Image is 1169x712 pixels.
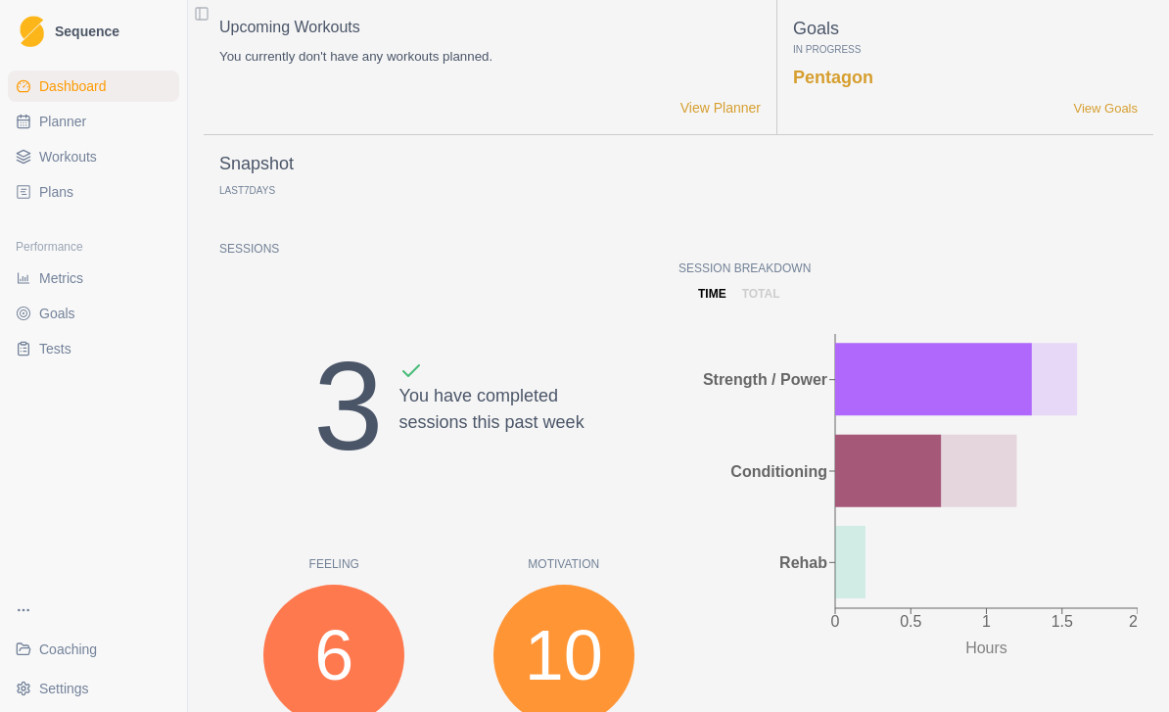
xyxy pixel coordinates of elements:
a: Coaching [8,634,179,665]
a: Goals [8,298,179,329]
span: Planner [39,112,86,131]
p: total [742,285,780,303]
span: Metrics [39,268,83,288]
a: Workouts [8,141,179,172]
span: Workouts [39,147,97,166]
a: Pentagon [793,68,873,87]
tspan: 0 [831,613,840,630]
span: Plans [39,182,73,202]
a: Metrics [8,262,179,294]
p: Snapshot [219,151,294,177]
span: Sequence [55,24,119,38]
p: time [698,285,726,303]
tspan: Hours [965,640,1007,656]
p: Motivation [449,555,679,573]
span: Dashboard [39,76,107,96]
a: Plans [8,176,179,208]
span: 6 [314,602,353,708]
p: Sessions [219,240,678,258]
a: Planner [8,106,179,137]
p: Feeling [219,555,449,573]
tspan: Strength / Power [703,371,827,388]
p: In Progress [793,42,1138,57]
div: Performance [8,231,179,262]
p: Last Days [219,185,275,196]
tspan: 0.5 [900,613,921,630]
a: Tests [8,333,179,364]
a: Dashboard [8,71,179,102]
span: Tests [39,339,71,358]
tspan: 1.5 [1052,613,1073,630]
div: You have completed sessions this past week [399,359,584,500]
p: Goals [793,16,1138,42]
span: Goals [39,304,75,323]
tspan: Conditioning [730,463,827,480]
a: LogoSequence [8,8,179,55]
span: Coaching [39,640,97,659]
div: 3 [313,312,383,500]
span: 7 [244,185,250,196]
tspan: Rehab [779,554,827,571]
button: Settings [8,673,179,704]
p: You currently don't have any workouts planned. [219,47,761,67]
a: View Goals [1073,99,1138,119]
a: View Planner [680,98,761,119]
span: 10 [525,602,603,708]
img: Logo [20,16,44,48]
tspan: 1 [982,613,991,630]
p: Session Breakdown [678,260,1138,277]
tspan: 2 [1129,613,1138,630]
p: Upcoming Workouts [219,16,761,39]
